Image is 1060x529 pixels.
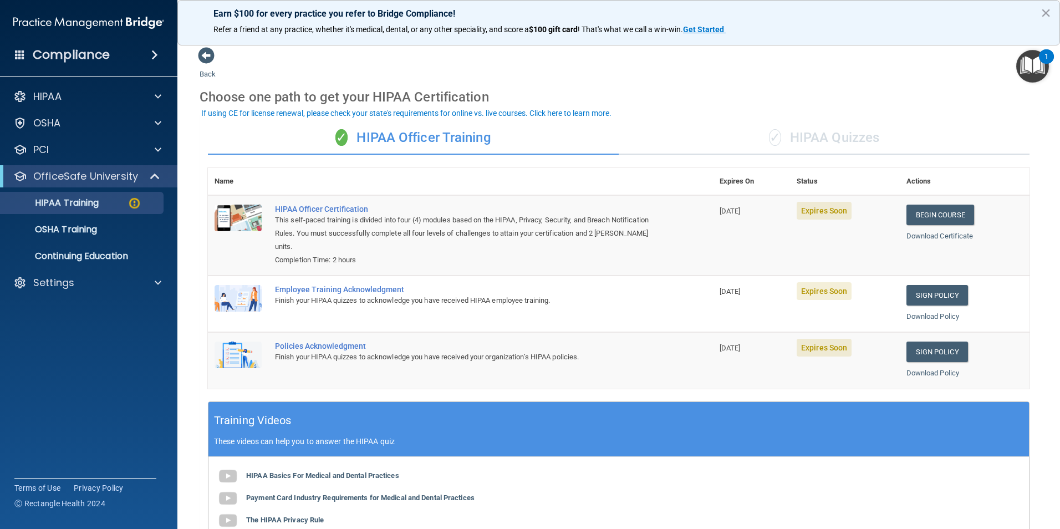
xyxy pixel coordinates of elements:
[13,276,161,289] a: Settings
[33,170,138,183] p: OfficeSafe University
[208,121,619,155] div: HIPAA Officer Training
[720,287,741,296] span: [DATE]
[14,482,60,494] a: Terms of Use
[13,90,161,103] a: HIPAA
[275,342,658,350] div: Policies Acknowledgment
[13,170,161,183] a: OfficeSafe University
[246,471,399,480] b: HIPAA Basics For Medical and Dental Practices
[720,207,741,215] span: [DATE]
[683,25,726,34] a: Get Started
[13,143,161,156] a: PCI
[13,12,164,34] img: PMB logo
[790,168,900,195] th: Status
[529,25,578,34] strong: $100 gift card
[217,465,239,487] img: gray_youtube_icon.38fcd6cc.png
[33,47,110,63] h4: Compliance
[275,285,658,294] div: Employee Training Acknowledgment
[1044,57,1048,71] div: 1
[7,197,99,208] p: HIPAA Training
[906,342,968,362] a: Sign Policy
[275,294,658,307] div: Finish your HIPAA quizzes to acknowledge you have received HIPAA employee training.
[208,168,268,195] th: Name
[214,437,1023,446] p: These videos can help you to answer the HIPAA quiz
[1041,4,1051,22] button: Close
[769,129,781,146] span: ✓
[200,81,1038,113] div: Choose one path to get your HIPAA Certification
[201,109,611,117] div: If using CE for license renewal, please check your state's requirements for online vs. live cours...
[906,205,974,225] a: Begin Course
[275,213,658,253] div: This self-paced training is divided into four (4) modules based on the HIPAA, Privacy, Security, ...
[275,253,658,267] div: Completion Time: 2 hours
[906,369,960,377] a: Download Policy
[200,57,216,78] a: Back
[797,282,852,300] span: Expires Soon
[1016,50,1049,83] button: Open Resource Center, 1 new notification
[200,108,613,119] button: If using CE for license renewal, please check your state's requirements for online vs. live cours...
[906,232,974,240] a: Download Certificate
[33,276,74,289] p: Settings
[578,25,683,34] span: ! That's what we call a win-win.
[906,285,968,306] a: Sign Policy
[335,129,348,146] span: ✓
[128,196,141,210] img: warning-circle.0cc9ac19.png
[33,116,61,130] p: OSHA
[217,487,239,510] img: gray_youtube_icon.38fcd6cc.png
[7,224,97,235] p: OSHA Training
[720,344,741,352] span: [DATE]
[213,25,529,34] span: Refer a friend at any practice, whether it's medical, dental, or any other speciality, and score a
[246,516,324,524] b: The HIPAA Privacy Rule
[797,202,852,220] span: Expires Soon
[74,482,124,494] a: Privacy Policy
[906,312,960,321] a: Download Policy
[14,498,105,509] span: Ⓒ Rectangle Health 2024
[900,168,1030,195] th: Actions
[33,90,62,103] p: HIPAA
[275,350,658,364] div: Finish your HIPAA quizzes to acknowledge you have received your organization’s HIPAA policies.
[797,339,852,357] span: Expires Soon
[275,205,658,213] a: HIPAA Officer Certification
[713,168,790,195] th: Expires On
[33,143,49,156] p: PCI
[683,25,724,34] strong: Get Started
[13,116,161,130] a: OSHA
[213,8,1024,19] p: Earn $100 for every practice you refer to Bridge Compliance!
[619,121,1030,155] div: HIPAA Quizzes
[246,494,475,502] b: Payment Card Industry Requirements for Medical and Dental Practices
[214,411,292,430] h5: Training Videos
[7,251,159,262] p: Continuing Education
